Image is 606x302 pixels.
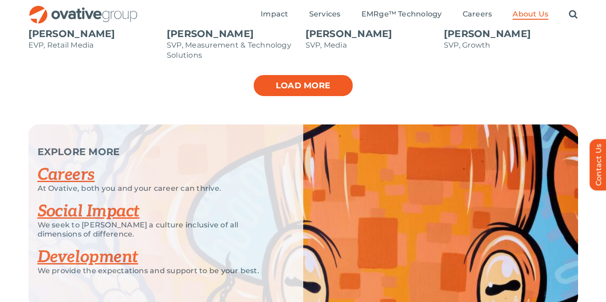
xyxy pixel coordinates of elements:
[38,247,138,267] a: Development
[38,221,280,239] p: We seek to [PERSON_NAME] a culture inclusive of all dimensions of difference.
[253,74,354,97] a: Load more
[361,10,442,19] span: EMRge™ Technology
[38,147,280,156] p: EXPLORE MORE
[261,10,288,19] span: Impact
[38,201,140,221] a: Social Impact
[38,184,280,193] p: At Ovative, both you and your career can thrive.
[463,10,492,20] a: Careers
[569,10,578,20] a: Search
[309,10,341,19] span: Services
[513,10,548,20] a: About Us
[28,5,138,13] a: OG_Full_horizontal_RGB
[309,10,341,20] a: Services
[38,165,95,185] a: Careers
[38,266,280,275] p: We provide the expectations and support to be your best.
[261,10,288,20] a: Impact
[463,10,492,19] span: Careers
[361,10,442,20] a: EMRge™ Technology
[513,10,548,19] span: About Us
